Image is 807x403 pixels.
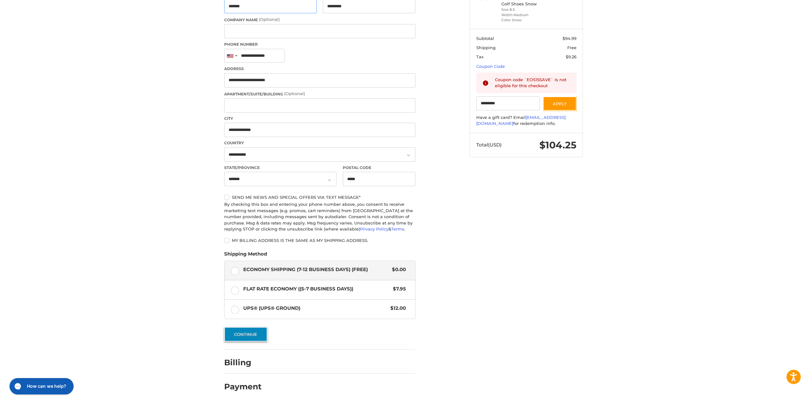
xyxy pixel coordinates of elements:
[501,7,550,12] li: Size 8.5
[343,165,416,171] label: Postal Code
[360,226,388,231] a: Privacy Policy
[6,376,75,397] iframe: Gorgias live chat messenger
[389,266,406,273] span: $0.00
[243,266,389,273] span: Economy Shipping (7-12 Business Days) (Free)
[387,305,406,312] span: $12.00
[476,142,502,148] span: Total (USD)
[224,66,415,72] label: Address
[224,91,415,97] label: Apartment/Suite/Building
[476,114,576,127] div: Have a gift card? Email for redemption info.
[495,77,570,89] div: Coupon code `EOS15SAVE` is not eligible for this checkout
[563,36,576,41] span: $94.99
[224,140,415,146] label: Country
[259,17,280,22] small: (Optional)
[539,139,576,151] span: $104.25
[476,36,494,41] span: Subtotal
[476,96,540,111] input: Gift Certificate or Coupon Code
[501,12,550,18] li: Width Medium
[284,91,305,96] small: (Optional)
[224,327,267,341] button: Continue
[476,54,484,59] span: Tax
[243,305,387,312] span: UPS® (UPS® Ground)
[224,201,415,232] div: By checking this box and entering your phone number above, you consent to receive marketing text ...
[224,250,267,261] legend: Shipping Method
[224,165,336,171] label: State/Province
[224,16,415,23] label: Company Name
[224,42,415,47] label: Phone Number
[476,45,496,50] span: Shipping
[224,238,415,243] label: My billing address is the same as my shipping address.
[224,116,415,121] label: City
[501,17,550,23] li: Color Snow
[225,49,239,63] div: United States: +1
[566,54,576,59] span: $9.26
[391,226,404,231] a: Terms
[224,382,262,392] h2: Payment
[224,358,261,367] h2: Billing
[567,45,576,50] span: Free
[224,195,415,200] label: Send me news and special offers via text message*
[476,64,505,69] a: Coupon Code
[390,285,406,293] span: $7.95
[543,96,576,111] button: Apply
[243,285,390,293] span: Flat Rate Economy ((5-7 Business Days))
